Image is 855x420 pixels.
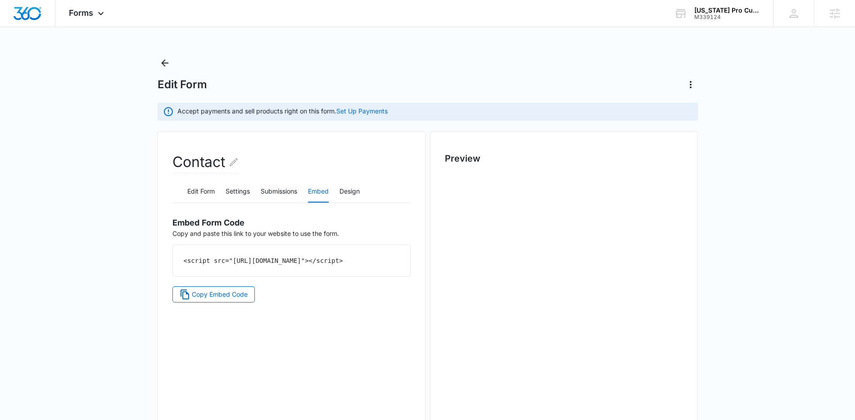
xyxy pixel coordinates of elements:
[226,181,250,203] button: Settings
[192,289,248,299] span: Copy Embed Code
[339,181,360,203] button: Design
[308,181,329,203] button: Embed
[445,152,683,165] h2: Preview
[683,77,698,92] button: Actions
[69,8,93,18] span: Forms
[184,257,343,264] code: <script src="[URL][DOMAIN_NAME]"></script>
[172,218,244,227] span: Embed Form Code
[694,14,760,20] div: account id
[228,151,239,173] button: Edit Form Name
[172,286,255,303] button: Copy Embed Code
[158,56,172,70] button: Back
[158,78,207,91] h1: Edit Form
[694,7,760,14] div: account name
[336,107,388,115] a: Set Up Payments
[187,181,215,203] button: Edit Form
[172,151,239,173] h2: Contact
[172,210,411,238] p: Copy and paste this link to your website to use the form.
[261,181,297,203] button: Submissions
[177,106,388,116] p: Accept payments and sell products right on this form.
